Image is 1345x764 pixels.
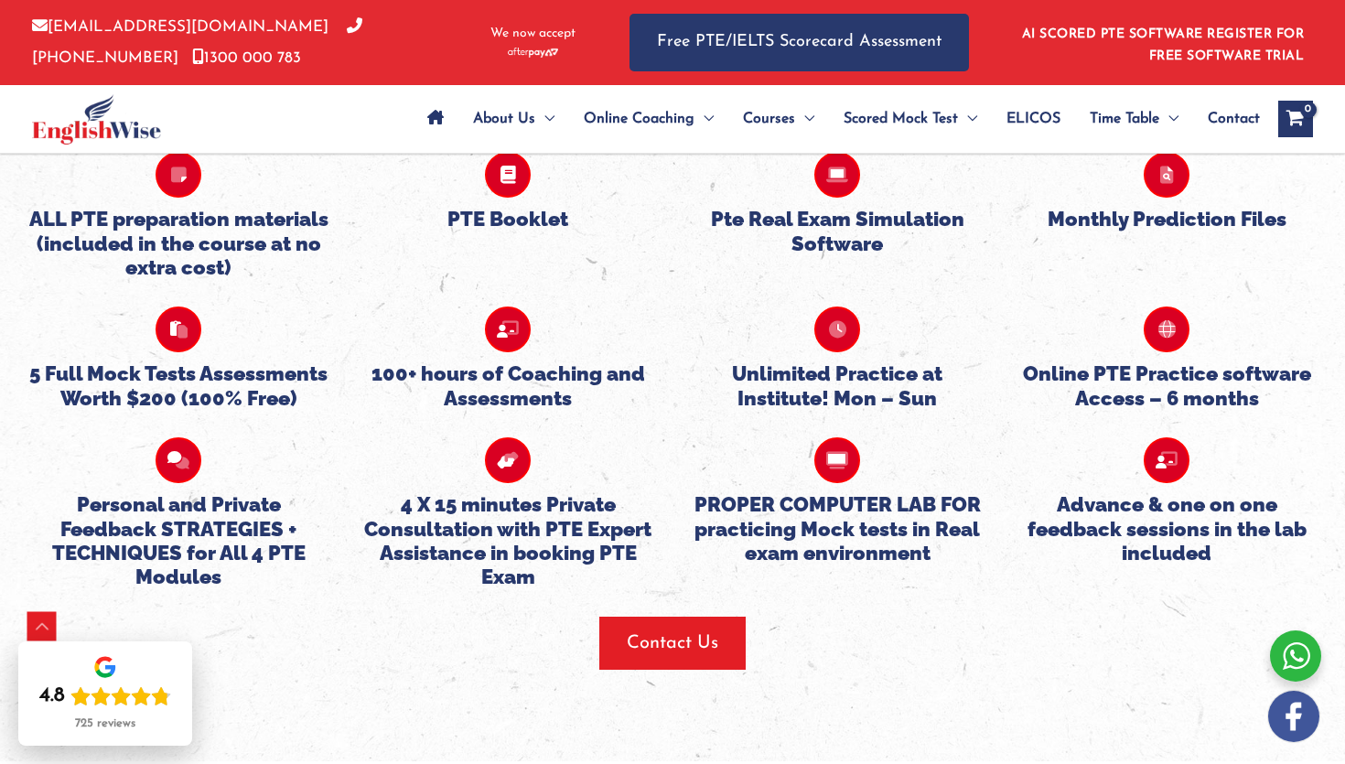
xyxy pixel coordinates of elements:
[686,207,988,255] h5: Pte Real Exam Simulation Software
[1090,87,1159,151] span: Time Table
[686,492,988,565] h5: PROPER COMPUTER LAB FOR practicing Mock tests in Real exam environment
[458,87,569,151] a: About UsMenu Toggle
[992,87,1075,151] a: ELICOS
[1016,207,1318,231] h5: Monthly Prediction Files
[357,492,659,589] h5: 4 X 15 minutes Private Consultation with PTE Expert Assistance in booking PTE Exam
[1011,13,1313,72] aside: Header Widget 1
[32,19,362,65] a: [PHONE_NUMBER]
[627,630,718,656] span: Contact Us
[629,14,969,71] a: Free PTE/IELTS Scorecard Assessment
[569,87,728,151] a: Online CoachingMenu Toggle
[1075,87,1193,151] a: Time TableMenu Toggle
[27,207,329,279] h5: ALL PTE preparation materials (included in the course at no extra cost)
[27,361,329,410] h5: 5 Full Mock Tests Assessments Worth $200 (100% Free)
[584,87,694,151] span: Online Coaching
[357,207,659,231] h5: PTE Booklet
[192,50,301,66] a: 1300 000 783
[32,19,328,35] a: [EMAIL_ADDRESS][DOMAIN_NAME]
[1016,492,1318,565] h5: Advance & one on one feedback sessions in the lab included
[75,716,135,731] div: 725 reviews
[473,87,535,151] span: About Us
[32,94,161,145] img: cropped-ew-logo
[357,361,659,410] h5: 100+ hours of Coaching and Assessments
[958,87,977,151] span: Menu Toggle
[1268,691,1319,742] img: white-facebook.png
[1016,361,1318,410] h5: Online PTE Practice software Access – 6 months
[27,492,329,589] h5: Personal and Private Feedback STRATEGIES + TECHNIQUES for All 4 PTE Modules
[795,87,814,151] span: Menu Toggle
[829,87,992,151] a: Scored Mock TestMenu Toggle
[743,87,795,151] span: Courses
[1208,87,1260,151] span: Contact
[728,87,829,151] a: CoursesMenu Toggle
[413,87,1260,151] nav: Site Navigation: Main Menu
[490,25,576,43] span: We now accept
[1006,87,1060,151] span: ELICOS
[694,87,714,151] span: Menu Toggle
[844,87,958,151] span: Scored Mock Test
[508,48,558,58] img: Afterpay-Logo
[1159,87,1178,151] span: Menu Toggle
[1278,101,1313,137] a: View Shopping Cart, empty
[1193,87,1260,151] a: Contact
[39,683,171,709] div: Rating: 4.8 out of 5
[535,87,554,151] span: Menu Toggle
[599,617,746,670] button: Contact Us
[686,361,988,410] h5: Unlimited Practice at Institute! Mon – Sun
[39,683,65,709] div: 4.8
[1022,27,1305,63] a: AI SCORED PTE SOFTWARE REGISTER FOR FREE SOFTWARE TRIAL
